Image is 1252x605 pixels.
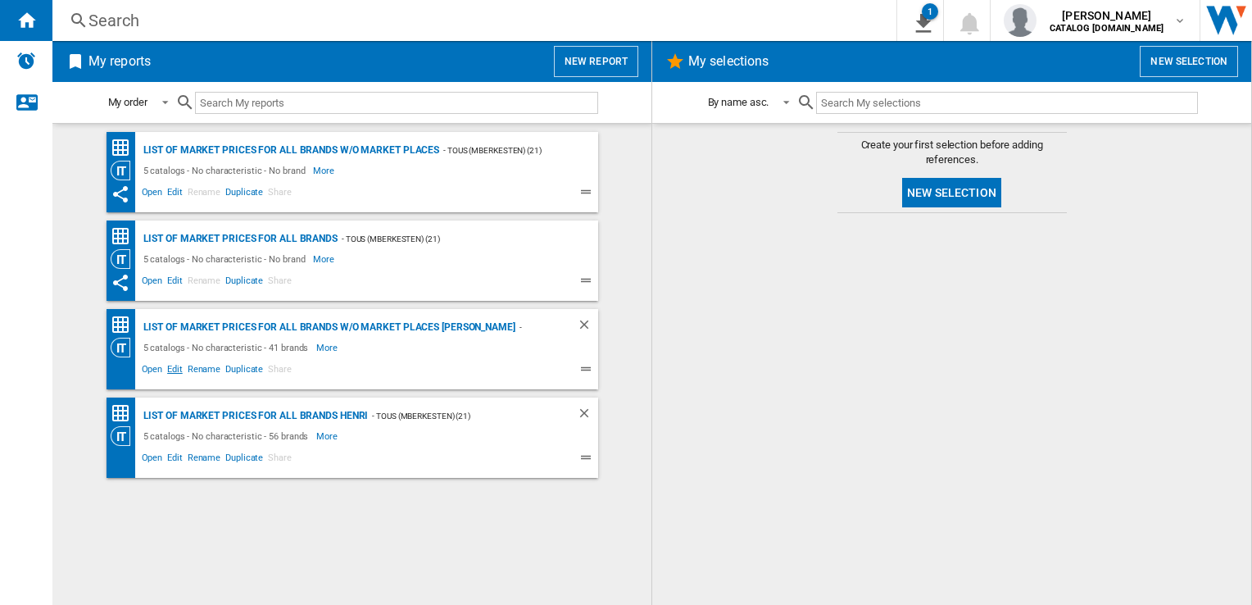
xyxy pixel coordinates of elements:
[16,51,36,71] img: alerts-logo.svg
[139,161,314,180] div: 5 catalogs - No characteristic - No brand
[165,184,185,204] span: Edit
[88,9,854,32] div: Search
[139,184,166,204] span: Open
[139,426,317,446] div: 5 catalogs - No characteristic - 56 brands
[185,450,223,470] span: Rename
[577,317,598,338] div: Delete
[922,3,938,20] div: 1
[139,249,314,269] div: 5 catalogs - No characteristic - No brand
[223,362,265,381] span: Duplicate
[111,249,139,269] div: Category View
[185,273,223,293] span: Rename
[685,46,772,77] h2: My selections
[439,140,565,161] div: - TOUS (mberkesten) (21)
[1050,23,1164,34] b: CATALOG [DOMAIN_NAME]
[111,138,139,158] div: Price Matrix
[185,362,223,381] span: Rename
[1004,4,1037,37] img: profile.jpg
[165,273,185,293] span: Edit
[139,317,515,338] div: List of market prices for all brands w/o Market places [PERSON_NAME]
[223,184,265,204] span: Duplicate
[837,138,1067,167] span: Create your first selection before adding references.
[139,362,166,381] span: Open
[265,362,294,381] span: Share
[111,273,130,293] ng-md-icon: This report has been shared with you
[111,338,139,357] div: Category View
[139,338,317,357] div: 5 catalogs - No characteristic - 41 brands
[368,406,543,426] div: - TOUS (mberkesten) (21)
[902,178,1001,207] button: New selection
[111,226,139,247] div: Price Matrix
[108,96,147,108] div: My order
[111,315,139,335] div: Price Matrix
[313,249,337,269] span: More
[185,184,223,204] span: Rename
[111,184,130,204] ng-md-icon: This report has been shared with you
[111,161,139,180] div: Category View
[313,161,337,180] span: More
[1050,7,1164,24] span: [PERSON_NAME]
[223,450,265,470] span: Duplicate
[816,92,1197,114] input: Search My selections
[139,273,166,293] span: Open
[111,426,139,446] div: Category View
[165,362,185,381] span: Edit
[265,184,294,204] span: Share
[195,92,598,114] input: Search My reports
[708,96,769,108] div: By name asc.
[554,46,638,77] button: New report
[338,229,565,249] div: - TOUS (mberkesten) (21)
[139,450,166,470] span: Open
[577,406,598,426] div: Delete
[139,229,338,249] div: List of market prices for all brands
[223,273,265,293] span: Duplicate
[139,140,440,161] div: List of market prices for all brands w/o Market places
[85,46,154,77] h2: My reports
[165,450,185,470] span: Edit
[111,403,139,424] div: Price Matrix
[1140,46,1238,77] button: New selection
[265,450,294,470] span: Share
[316,338,340,357] span: More
[316,426,340,446] span: More
[515,317,544,338] div: - TOUS (mberkesten) (21)
[139,406,369,426] div: List of market prices for all brands Henri
[265,273,294,293] span: Share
